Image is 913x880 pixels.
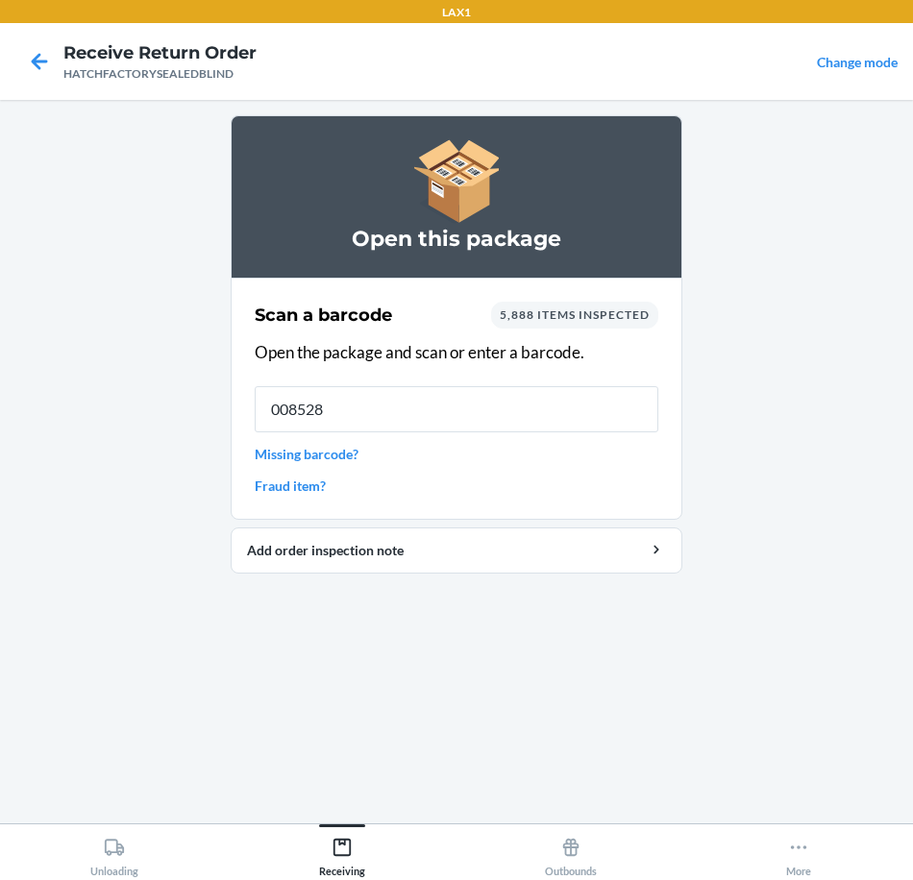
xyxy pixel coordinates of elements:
[247,540,666,560] div: Add order inspection note
[63,65,257,83] div: HATCHFACTORYSEALEDBLIND
[319,829,365,877] div: Receiving
[817,54,898,70] a: Change mode
[545,829,597,877] div: Outbounds
[255,303,392,328] h2: Scan a barcode
[229,824,457,877] button: Receiving
[63,40,257,65] h4: Receive Return Order
[255,340,658,365] p: Open the package and scan or enter a barcode.
[500,307,650,322] span: 5,888 items inspected
[255,386,658,432] input: Barcode
[255,224,658,255] h3: Open this package
[456,824,685,877] button: Outbounds
[442,4,471,21] p: LAX1
[255,476,658,496] a: Fraud item?
[786,829,811,877] div: More
[231,527,682,574] button: Add order inspection note
[90,829,138,877] div: Unloading
[255,444,658,464] a: Missing barcode?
